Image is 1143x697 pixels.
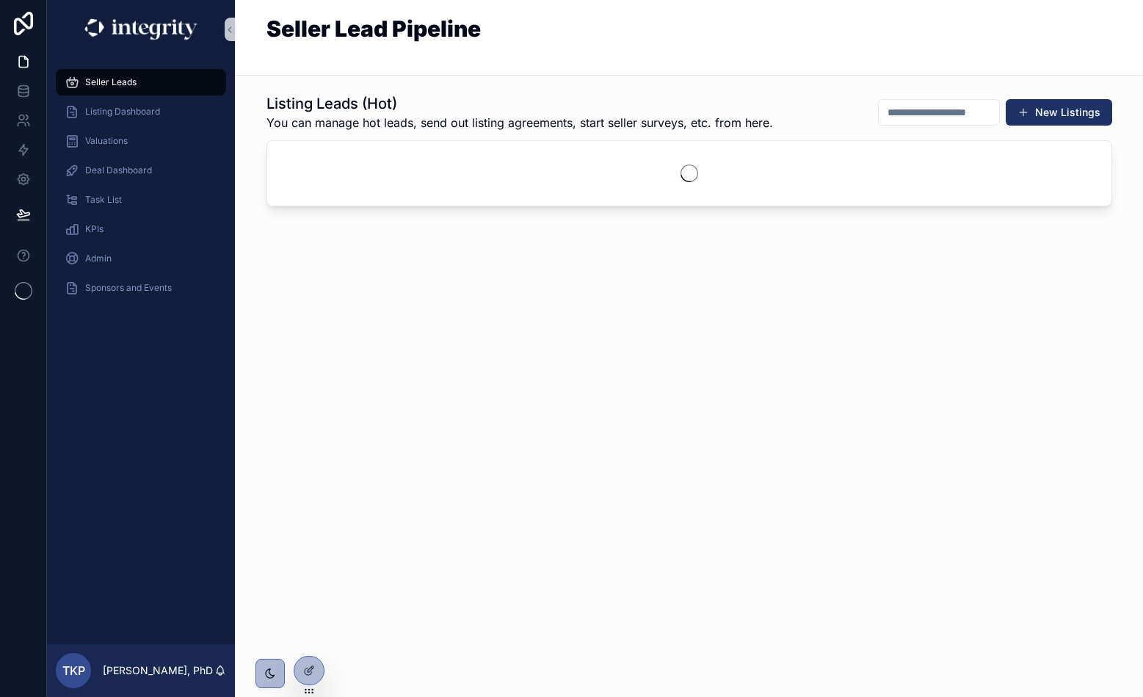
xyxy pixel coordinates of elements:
[56,157,226,184] a: Deal Dashboard
[266,93,773,114] h1: Listing Leads (Hot)
[85,165,152,176] span: Deal Dashboard
[56,187,226,213] a: Task List
[85,194,122,206] span: Task List
[47,59,235,320] div: scrollable content
[85,106,160,118] span: Listing Dashboard
[56,98,226,125] a: Listing Dashboard
[56,128,226,154] a: Valuations
[266,114,773,131] span: You can manage hot leads, send out listing agreements, start seller surveys, etc. from here.
[266,18,481,40] h1: Seller Lead Pipeline
[84,18,198,41] img: App logo
[85,76,137,88] span: Seller Leads
[56,245,226,272] a: Admin
[85,223,104,235] span: KPIs
[85,253,112,264] span: Admin
[103,663,213,678] p: [PERSON_NAME], PhD
[56,275,226,301] a: Sponsors and Events
[1006,99,1112,126] button: New Listings
[85,282,172,294] span: Sponsors and Events
[56,216,226,242] a: KPIs
[56,69,226,95] a: Seller Leads
[62,662,85,679] span: TKP
[85,135,128,147] span: Valuations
